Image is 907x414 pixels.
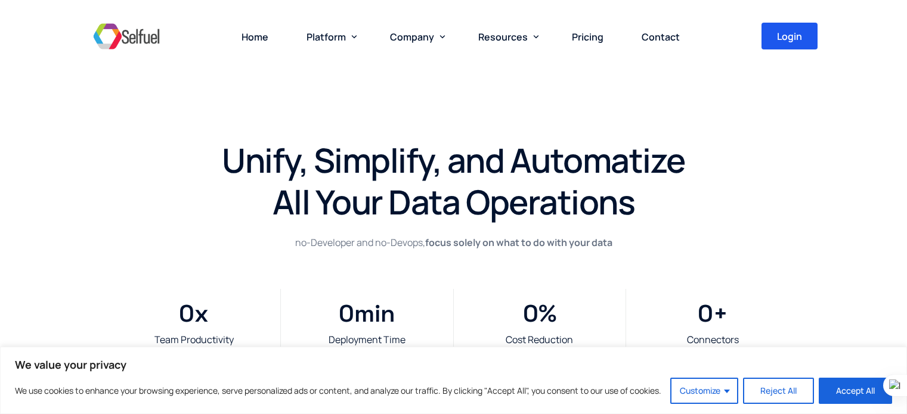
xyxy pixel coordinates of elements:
span: + [713,295,793,333]
span: 0 [339,295,354,333]
h1: All Your Data Operations​ [84,181,824,223]
div: Deployment Time [287,333,447,347]
span: min [354,295,447,333]
span: Contact [642,30,680,43]
img: Selfuel - Democratizing Innovation [90,18,163,54]
span: Platform [307,30,346,43]
iframe: Chat Widget [847,357,907,414]
div: Cost Reduction [460,333,620,347]
span: Home [242,30,268,43]
button: Customize [670,378,738,404]
p: We use cookies to enhance your browsing experience, serve personalized ads or content, and analyz... [15,384,661,398]
h1: Unify, Simplify, and Automatize [84,139,824,181]
div: Team Productivity [114,333,274,347]
span: % [538,295,620,333]
p: no-Developer and no-Devops, [290,235,618,250]
span: x [194,295,274,333]
span: 0 [179,295,194,333]
span: Resources [478,30,528,43]
div: Connectors [632,333,793,347]
span: 0 [523,295,538,333]
span: Pricing [572,30,603,43]
span: 0 [698,295,713,333]
a: Login [761,23,818,49]
span: Login [777,32,802,41]
button: Reject All [743,378,814,404]
strong: focus solely on what to do with your data [425,236,612,249]
button: Accept All [819,378,892,404]
span: Company [390,30,434,43]
p: We value your privacy [15,357,892,372]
